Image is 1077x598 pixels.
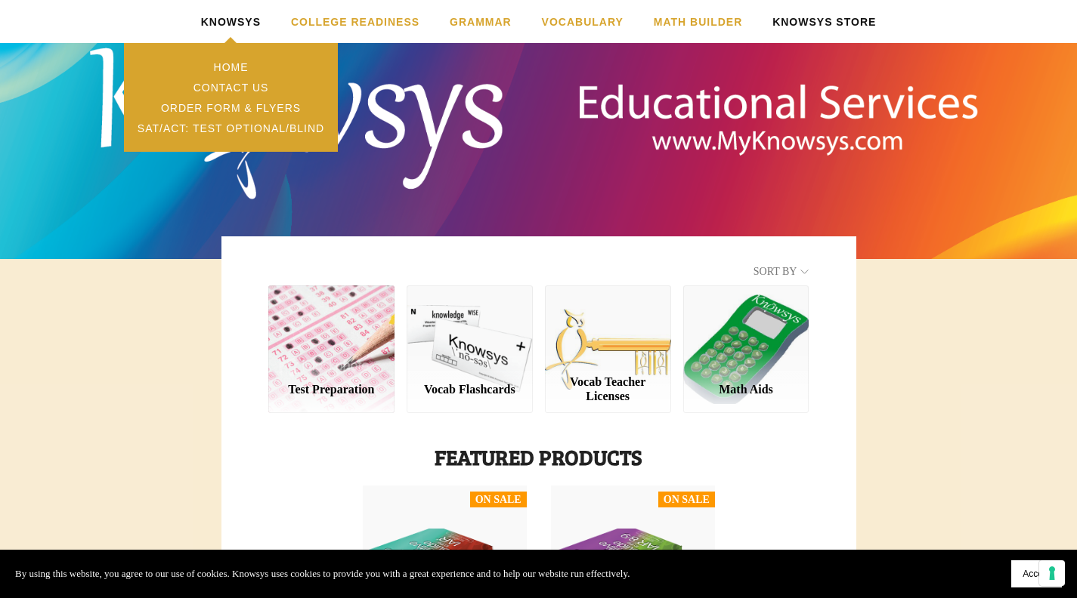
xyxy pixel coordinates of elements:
div: Test Preparation [281,382,382,396]
a: Contact Us [124,77,337,97]
a: Math Aids [683,369,809,413]
div: On Sale [664,492,710,507]
div: On Sale [475,492,521,507]
a: Math Aids [683,285,809,368]
a: Test Preparation [268,285,395,368]
button: Accept [1011,560,1062,587]
a: Vocab Teacher Licenses [545,285,671,368]
a: Test Preparation [268,369,395,413]
a: Vocab Teacher Licenses [545,368,671,413]
a: Order Form & Flyers [124,97,337,118]
a: Vocab Flashcards [407,369,533,413]
a: Home [124,57,337,77]
button: Your consent preferences for tracking technologies [1039,560,1065,586]
div: Vocab Flashcards [419,382,521,396]
div: Vocab Teacher Licenses [557,375,658,403]
h1: Featured Products [268,443,809,470]
a: Vocab Flashcards [407,285,533,368]
span: Accept [1023,569,1051,579]
p: By using this website, you agree to our use of cookies. Knowsys uses cookies to provide you with ... [15,566,630,582]
a: SAT/ACT: Test Optional/Blind [124,118,337,138]
div: Math Aids [695,382,797,396]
